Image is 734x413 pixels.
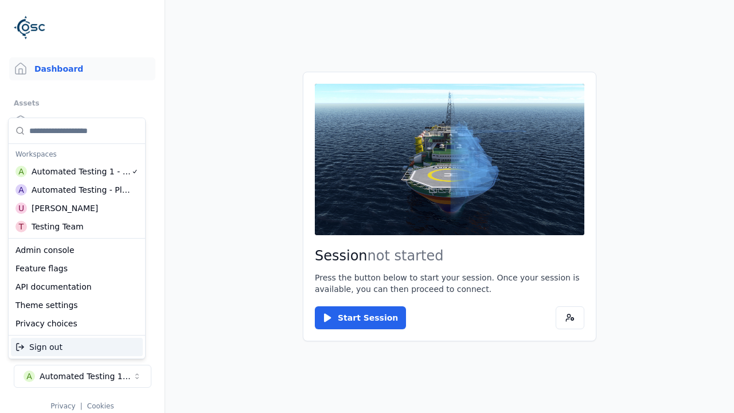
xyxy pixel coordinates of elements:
div: Suggestions [9,239,145,335]
div: A [15,166,27,177]
div: Workspaces [11,146,143,162]
div: Automated Testing - Playwright [32,184,131,196]
div: Privacy choices [11,314,143,333]
div: [PERSON_NAME] [32,202,98,214]
div: Suggestions [9,118,145,238]
div: T [15,221,27,232]
div: Automated Testing 1 - Playwright [32,166,131,177]
div: Theme settings [11,296,143,314]
div: API documentation [11,278,143,296]
div: U [15,202,27,214]
div: Testing Team [32,221,84,232]
div: Sign out [11,338,143,356]
div: Admin console [11,241,143,259]
div: A [15,184,27,196]
div: Feature flags [11,259,143,278]
div: Suggestions [9,336,145,359]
